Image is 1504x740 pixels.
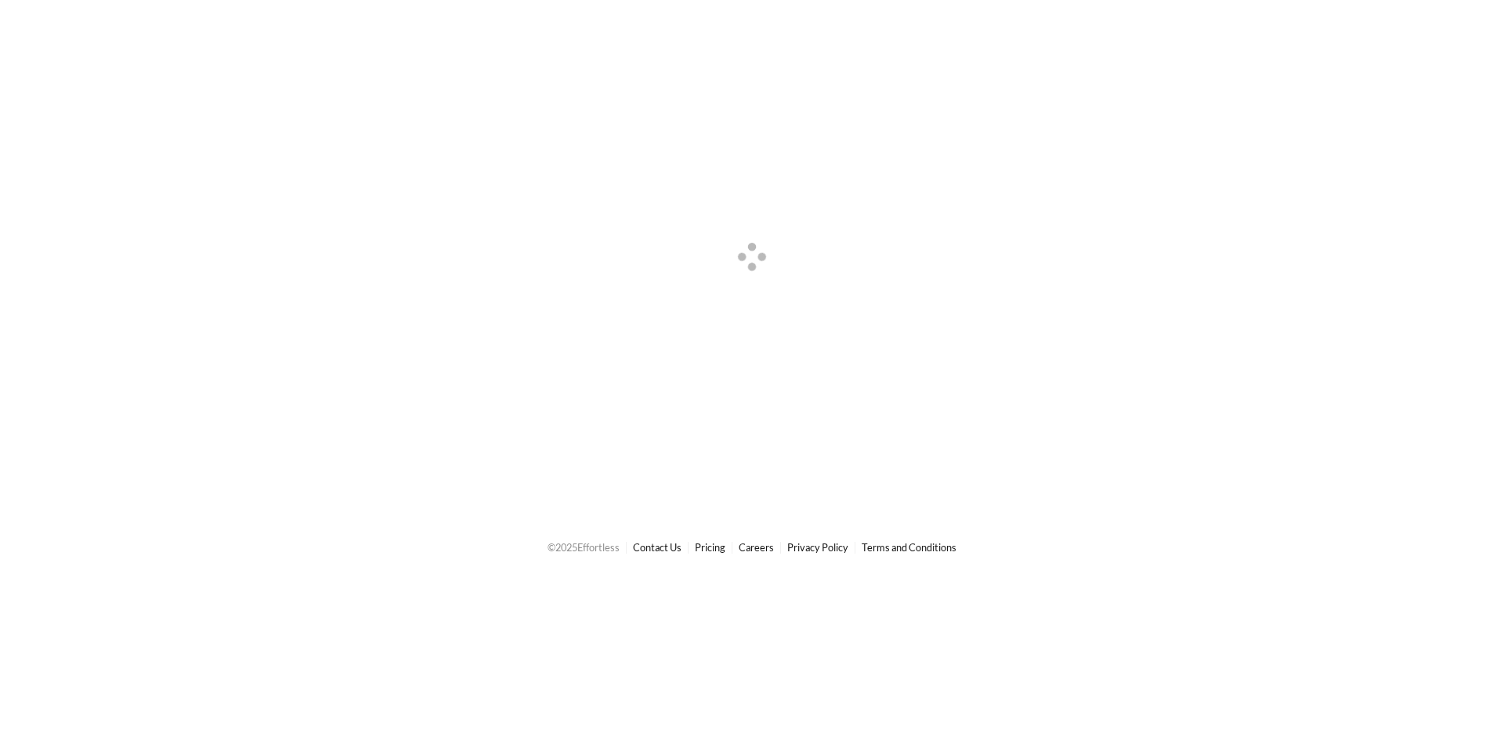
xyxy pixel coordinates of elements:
[862,541,956,554] a: Terms and Conditions
[548,541,620,554] span: © 2025 Effortless
[633,541,681,554] a: Contact Us
[739,541,774,554] a: Careers
[787,541,848,554] a: Privacy Policy
[695,541,725,554] a: Pricing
